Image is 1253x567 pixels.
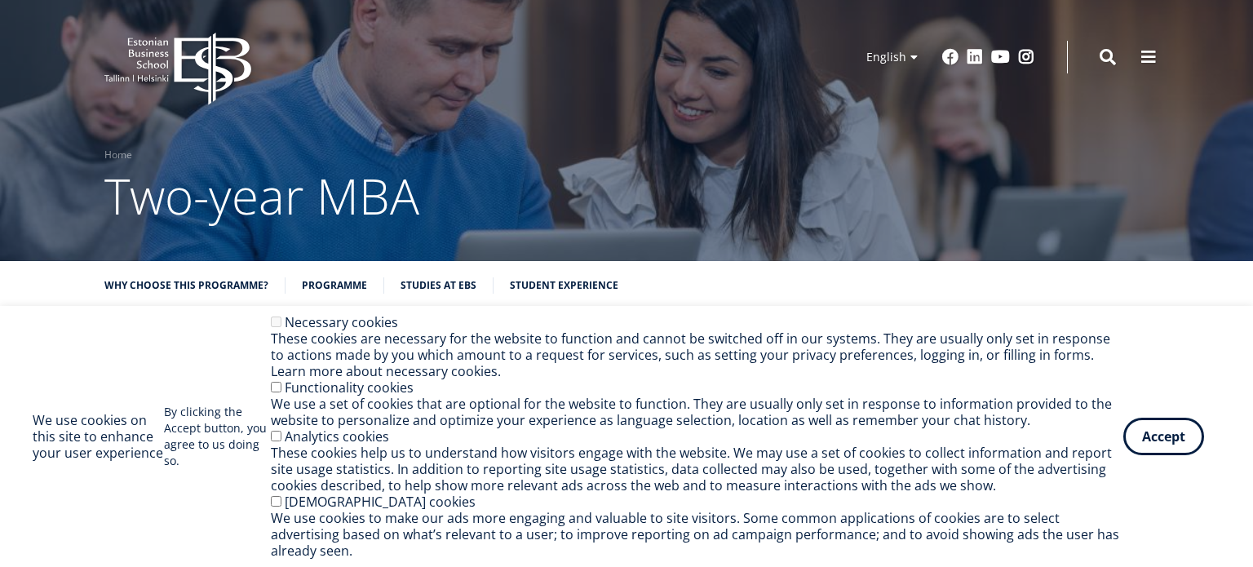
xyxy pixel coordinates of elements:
div: These cookies help us to understand how visitors engage with the website. We may use a set of coo... [271,445,1123,494]
label: [DEMOGRAPHIC_DATA] cookies [285,493,476,511]
div: We use a set of cookies that are optional for the website to function. They are usually only set ... [271,396,1123,428]
div: These cookies are necessary for the website to function and cannot be switched off in our systems... [271,330,1123,379]
a: Home [104,147,132,163]
h2: We use cookies on this site to enhance your user experience [33,412,164,461]
label: Functionality cookies [285,379,414,396]
p: By clicking the Accept button, you agree to us doing so. [164,404,271,469]
label: Necessary cookies [285,313,398,331]
label: Analytics cookies [285,427,389,445]
a: Why choose this programme? [104,277,268,294]
a: Studies at EBS [401,277,476,294]
a: Youtube [991,49,1010,65]
a: Instagram [1018,49,1034,65]
a: Student experience [510,277,618,294]
a: Programme [302,277,367,294]
div: We use cookies to make our ads more engaging and valuable to site visitors. Some common applicati... [271,510,1123,559]
span: Two-year MBA [104,162,419,229]
button: Accept [1123,418,1204,455]
a: Facebook [942,49,959,65]
a: Linkedin [967,49,983,65]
